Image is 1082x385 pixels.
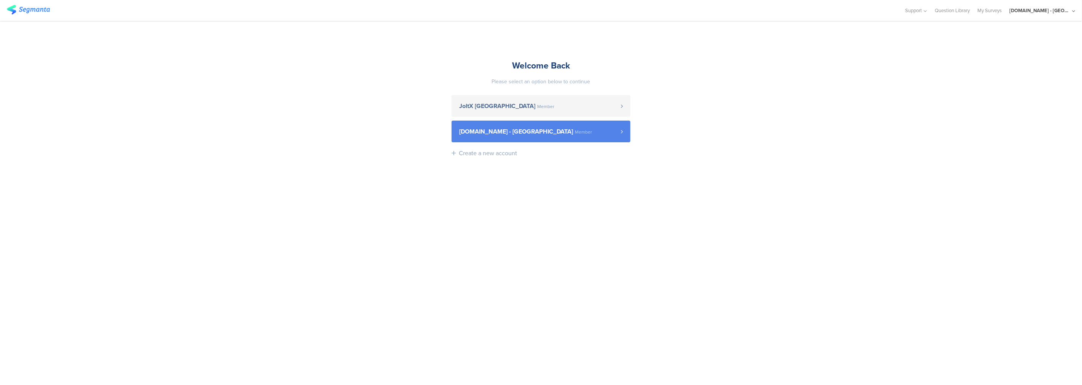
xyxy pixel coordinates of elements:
[452,59,630,72] div: Welcome Back
[459,149,517,157] div: Create a new account
[459,129,573,135] span: [DOMAIN_NAME] - [GEOGRAPHIC_DATA]
[452,95,630,117] a: JoltX [GEOGRAPHIC_DATA] Member
[1009,7,1070,14] div: [DOMAIN_NAME] - [GEOGRAPHIC_DATA]
[452,121,630,142] a: [DOMAIN_NAME] - [GEOGRAPHIC_DATA] Member
[452,78,630,86] div: Please select an option below to continue
[7,5,50,14] img: segmanta logo
[459,103,535,109] span: JoltX [GEOGRAPHIC_DATA]
[905,7,922,14] span: Support
[575,130,592,134] span: Member
[537,104,554,109] span: Member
